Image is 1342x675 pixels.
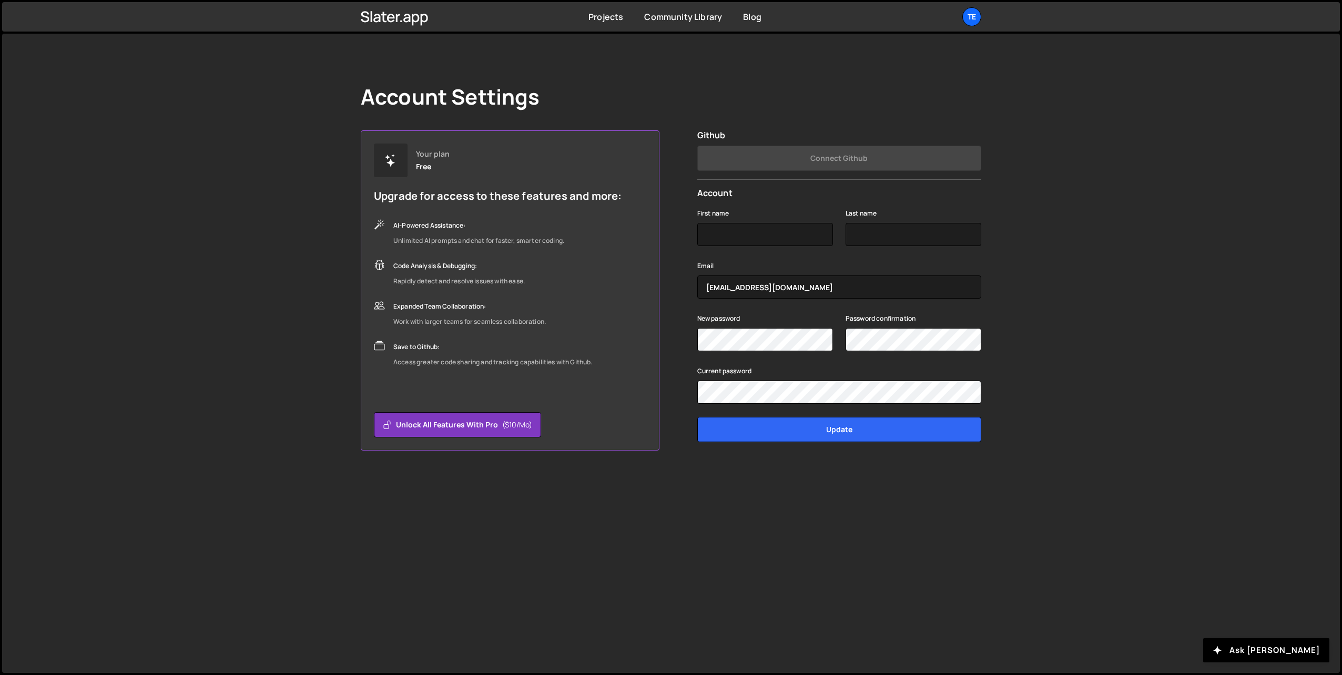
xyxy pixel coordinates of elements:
[846,208,877,219] label: Last name
[697,366,752,376] label: Current password
[393,219,564,232] div: AI-Powered Assistance:
[393,234,564,247] div: Unlimited AI prompts and chat for faster, smarter coding.
[644,11,722,23] a: Community Library
[697,417,981,442] input: Update
[697,208,729,219] label: First name
[697,146,981,171] button: Connect Github
[393,315,546,328] div: Work with larger teams for seamless collaboration.
[416,162,432,171] div: Free
[393,260,525,272] div: Code Analysis & Debugging:
[1203,638,1329,662] button: Ask [PERSON_NAME]
[846,313,916,324] label: Password confirmation
[588,11,623,23] a: Projects
[374,190,622,202] h5: Upgrade for access to these features and more:
[502,420,532,430] span: ($10/mo)
[416,150,450,158] div: Your plan
[393,275,525,288] div: Rapidly detect and resolve issues with ease.
[393,341,593,353] div: Save to Github:
[743,11,761,23] a: Blog
[361,84,540,109] h1: Account Settings
[393,356,593,369] div: Access greater code sharing and tracking capabilities with Github.
[697,313,740,324] label: New password
[697,188,981,198] h2: Account
[697,130,981,140] h2: Github
[697,261,714,271] label: Email
[962,7,981,26] a: Te
[393,300,546,313] div: Expanded Team Collaboration:
[374,412,541,437] button: Unlock all features with Pro($10/mo)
